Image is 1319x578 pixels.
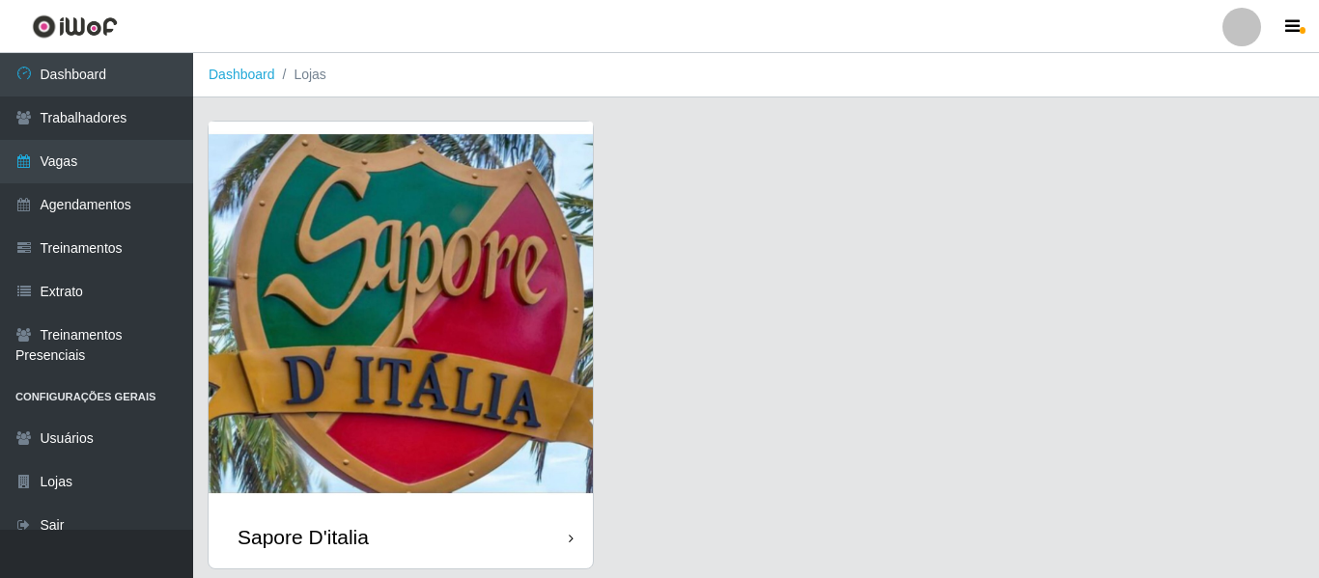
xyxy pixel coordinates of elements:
a: Dashboard [209,67,275,82]
div: Sapore D'italia [238,525,369,549]
nav: breadcrumb [193,53,1319,97]
li: Lojas [275,65,326,85]
img: cardImg [209,122,593,506]
a: Sapore D'italia [209,122,593,568]
img: CoreUI Logo [32,14,118,39]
